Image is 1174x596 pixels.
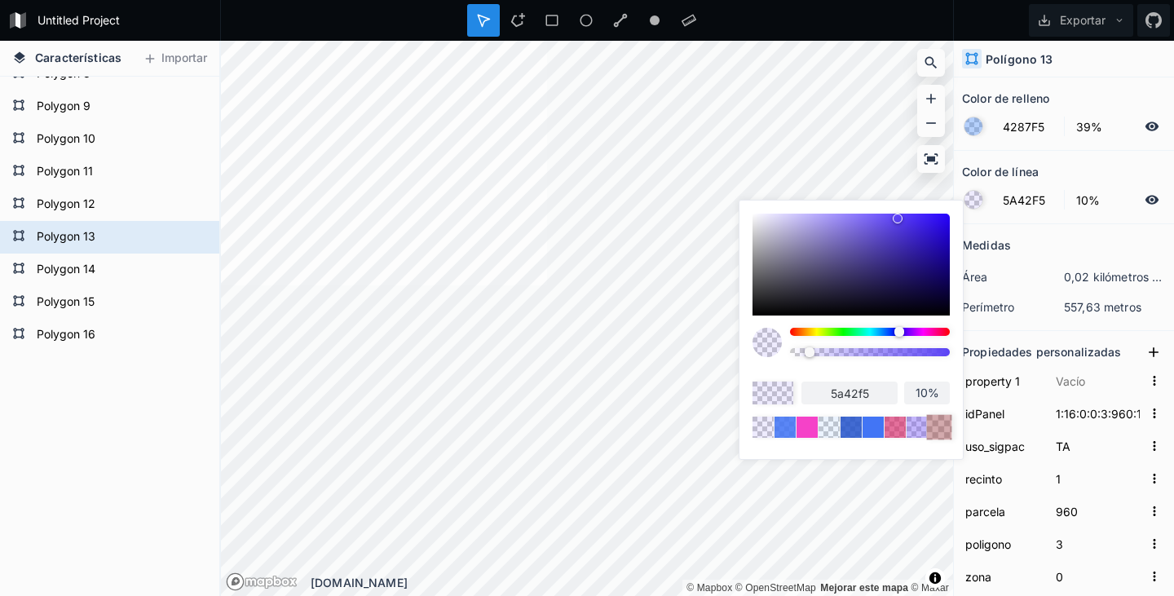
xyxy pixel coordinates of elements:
button: Exportar [1029,4,1133,37]
input: Nombre [962,434,1044,458]
a: Logotipo de Mapbox [226,572,298,591]
span: Activar o desactivar atribución [930,569,940,587]
input: Nombre [962,401,1044,426]
font: © Mapbox [686,582,732,594]
font: Mejorar este mapa [820,582,908,594]
font: Importar [161,51,207,64]
font: © Maxar [911,582,950,594]
input: Nombre [962,466,1044,491]
input: Vacío [1053,532,1143,556]
input: Nombre [962,369,1044,393]
font: Color de relleno [962,91,1049,105]
a: Logotipo de Mapbox [226,572,245,591]
a: Máximo [911,582,950,594]
font: 557,63 metros [1064,300,1141,314]
font: Características [35,51,121,64]
a: Map feedback [820,582,908,594]
button: Importar [135,46,215,72]
input: Vacío [1053,401,1143,426]
font: perímetro [962,300,1014,314]
input: Vacío [1053,369,1143,393]
font: área [962,270,988,284]
button: Activar o desactivar atribución [925,568,945,588]
font: Exportar [1060,13,1106,27]
input: Vacío [1053,466,1143,491]
font: Medidas [962,238,1011,252]
font: Propiedades personalizadas [962,345,1122,359]
font: Polígono 13 [986,52,1053,66]
font: © OpenStreetMap [735,582,816,594]
input: Nombre [962,499,1044,523]
font: [DOMAIN_NAME] [311,576,408,589]
input: Vacío [1053,564,1143,589]
input: Nombre [962,564,1044,589]
input: Vacío [1053,499,1143,523]
font: Color de línea [962,165,1039,179]
input: Vacío [1053,434,1143,458]
a: Mapa de calles abierto [735,582,816,594]
input: Nombre [962,532,1044,556]
a: Mapbox [686,582,732,594]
